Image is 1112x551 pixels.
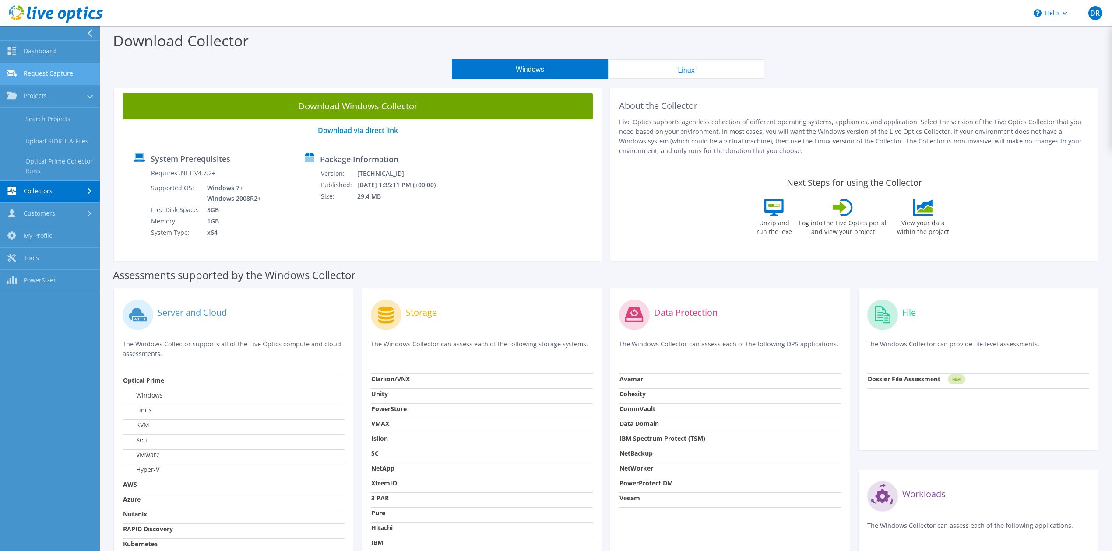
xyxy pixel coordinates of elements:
p: The Windows Collector can provide file level assessments. [867,339,1089,357]
p: The Windows Collector can assess each of the following applications. [867,521,1089,539]
label: Hyper-V [123,465,159,474]
td: 1GB [201,216,263,227]
strong: PowerStore [371,405,407,413]
strong: NetBackup [619,449,653,457]
strong: NetWorker [619,464,653,472]
strong: Isilon [371,434,388,443]
strong: CommVault [619,405,655,413]
a: Download via direct link [318,126,398,135]
strong: AWS [123,480,137,488]
td: Windows 7+ Windows 2008R2+ [201,182,263,204]
td: 29.4 MB [357,191,447,202]
label: Server and Cloud [158,308,227,317]
strong: Hitachi [371,523,393,532]
strong: IBM [371,538,383,547]
td: x64 [201,227,263,238]
strong: Cohesity [619,390,646,398]
label: Next Steps for using the Collector [787,178,922,188]
strong: SC [371,449,379,457]
label: Workloads [902,490,946,499]
td: [DATE] 1:35:11 PM (+00:00) [357,179,447,191]
td: System Type: [151,227,201,238]
label: Assessments supported by the Windows Collector [113,271,355,279]
td: Memory: [151,216,201,227]
strong: 3 PAR [371,494,389,502]
label: VMware [123,450,160,459]
label: Package Information [320,155,398,164]
strong: Azure [123,495,141,503]
label: Download Collector [113,31,249,51]
label: Windows [123,391,163,400]
label: Log into the Live Optics portal and view your project [799,216,887,236]
strong: Optical Prime [123,376,164,384]
strong: Veeam [619,494,640,502]
label: Requires .NET V4.7.2+ [151,169,215,178]
strong: Data Domain [619,419,659,428]
p: Live Optics supports agentless collection of different operating systems, appliances, and applica... [619,117,1089,156]
strong: PowerProtect DM [619,479,673,487]
button: Linux [608,59,764,79]
a: Download Windows Collector [123,93,593,119]
h2: About the Collector [619,101,1089,111]
strong: Unity [371,390,388,398]
strong: Nutanix [123,510,147,518]
strong: Dossier File Assessment [868,375,940,383]
p: The Windows Collector can assess each of the following DPS applications. [619,339,841,357]
strong: Pure [371,509,385,517]
tspan: NEW! [952,377,961,382]
button: Windows [452,59,608,79]
span: DR [1088,6,1102,20]
label: System Prerequisites [151,154,230,163]
label: Data Protection [654,308,718,317]
label: View your data within the project [891,216,954,236]
label: File [902,308,916,317]
label: Unzip and run the .exe [754,216,794,236]
td: Version: [320,168,357,179]
strong: XtremIO [371,479,397,487]
td: Published: [320,179,357,191]
td: [TECHNICAL_ID] [357,168,447,179]
strong: IBM Spectrum Protect (TSM) [619,434,705,443]
strong: RAPID Discovery [123,525,173,533]
label: Storage [406,308,437,317]
svg: \n [1034,9,1042,17]
p: The Windows Collector supports all of the Live Optics compute and cloud assessments. [123,339,345,359]
strong: Clariion/VNX [371,375,410,383]
td: 5GB [201,204,263,216]
label: KVM [123,421,149,429]
strong: VMAX [371,419,389,428]
label: Xen [123,436,147,444]
label: Linux [123,406,152,415]
td: Size: [320,191,357,202]
strong: NetApp [371,464,394,472]
strong: Avamar [619,375,643,383]
p: The Windows Collector can assess each of the following storage systems. [371,339,593,357]
td: Supported OS: [151,182,201,204]
td: Free Disk Space: [151,204,201,216]
strong: Kubernetes [123,540,158,548]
